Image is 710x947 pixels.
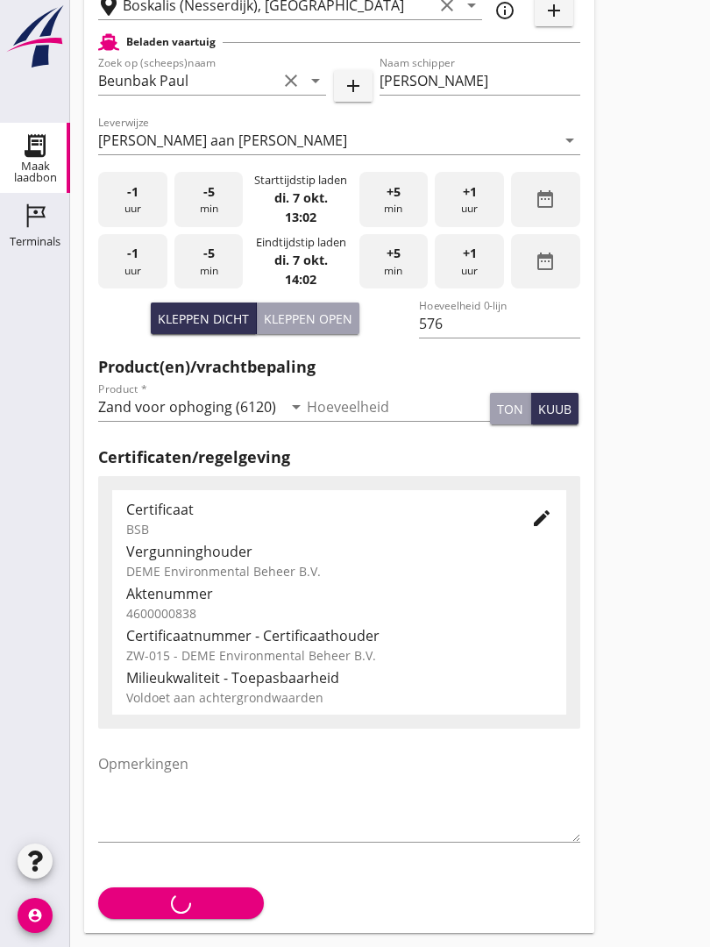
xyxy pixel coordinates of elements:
div: Eindtijdstip laden [256,234,346,251]
div: min [359,234,429,289]
span: -1 [127,244,138,263]
span: -5 [203,182,215,202]
h2: Certificaten/regelgeving [98,445,580,469]
div: min [174,172,244,227]
button: Kleppen open [257,303,359,334]
h2: Beladen vaartuig [126,34,216,50]
i: account_circle [18,898,53,933]
span: +5 [387,244,401,263]
div: Kleppen open [264,310,352,328]
div: Terminals [10,236,60,247]
input: Naam schipper [380,67,580,95]
i: clear [280,70,302,91]
div: 4600000838 [126,604,552,623]
div: uur [435,234,504,289]
strong: di. 7 okt. [274,252,328,268]
div: Milieukwaliteit - Toepasbaarheid [126,667,552,688]
input: Zoek op (scheeps)naam [98,67,277,95]
div: Certificaatnummer - Certificaathouder [126,625,552,646]
div: ton [497,400,523,418]
span: +5 [387,182,401,202]
strong: 13:02 [285,209,316,225]
button: ton [490,393,531,424]
div: uur [98,234,167,289]
span: -1 [127,182,138,202]
textarea: Opmerkingen [98,750,580,842]
i: add [343,75,364,96]
input: Hoeveelheid 0-lijn [419,310,579,338]
input: Product * [98,393,282,421]
i: arrow_drop_down [305,70,326,91]
input: Hoeveelheid [307,393,491,421]
button: Kleppen dicht [151,303,257,334]
i: date_range [535,251,556,272]
strong: di. 7 okt. [274,189,328,206]
div: kuub [538,400,572,418]
div: Starttijdstip laden [254,172,347,189]
div: uur [98,172,167,227]
div: Voldoet aan achtergrondwaarden [126,688,552,707]
div: uur [435,172,504,227]
i: date_range [535,189,556,210]
div: ZW-015 - DEME Environmental Beheer B.V. [126,646,552,665]
div: BSB [126,520,503,538]
img: logo-small.a267ee39.svg [4,4,67,69]
div: Vergunninghouder [126,541,552,562]
strong: 14:02 [285,271,316,288]
div: min [359,172,429,227]
span: +1 [463,244,477,263]
h2: Product(en)/vrachtbepaling [98,355,580,379]
div: DEME Environmental Beheer B.V. [126,562,552,580]
div: min [174,234,244,289]
i: arrow_drop_down [559,130,580,151]
div: Kleppen dicht [158,310,249,328]
button: kuub [531,393,579,424]
i: edit [531,508,552,529]
div: Certificaat [126,499,503,520]
div: [PERSON_NAME] aan [PERSON_NAME] [98,132,347,148]
span: -5 [203,244,215,263]
div: Aktenummer [126,583,552,604]
i: arrow_drop_down [286,396,307,417]
span: +1 [463,182,477,202]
